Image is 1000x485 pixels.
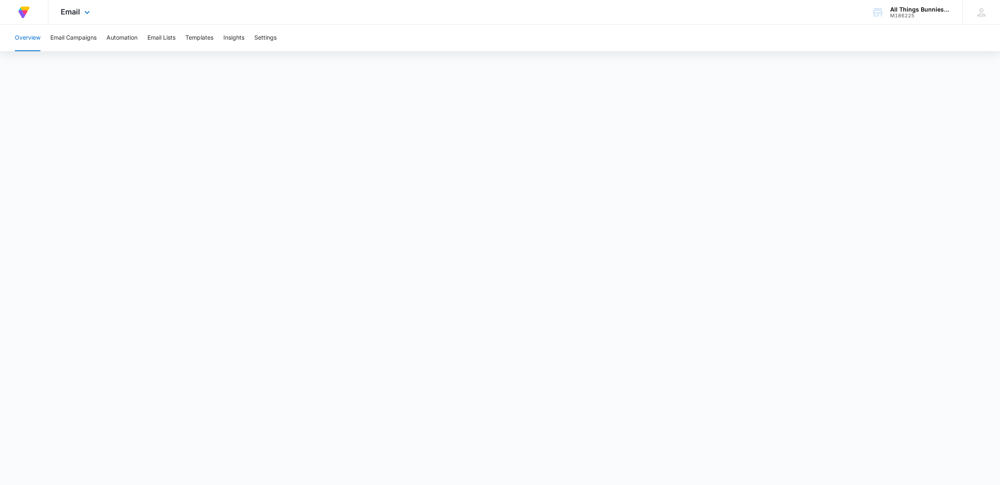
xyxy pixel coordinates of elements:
button: Email Lists [147,25,175,51]
button: Templates [185,25,213,51]
div: account name [890,6,950,13]
div: account id [890,13,950,19]
img: Volusion [17,5,31,20]
button: Insights [223,25,244,51]
button: Overview [15,25,40,51]
button: Email Campaigns [50,25,97,51]
button: Settings [254,25,277,51]
span: Email [61,7,80,16]
button: Automation [107,25,137,51]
